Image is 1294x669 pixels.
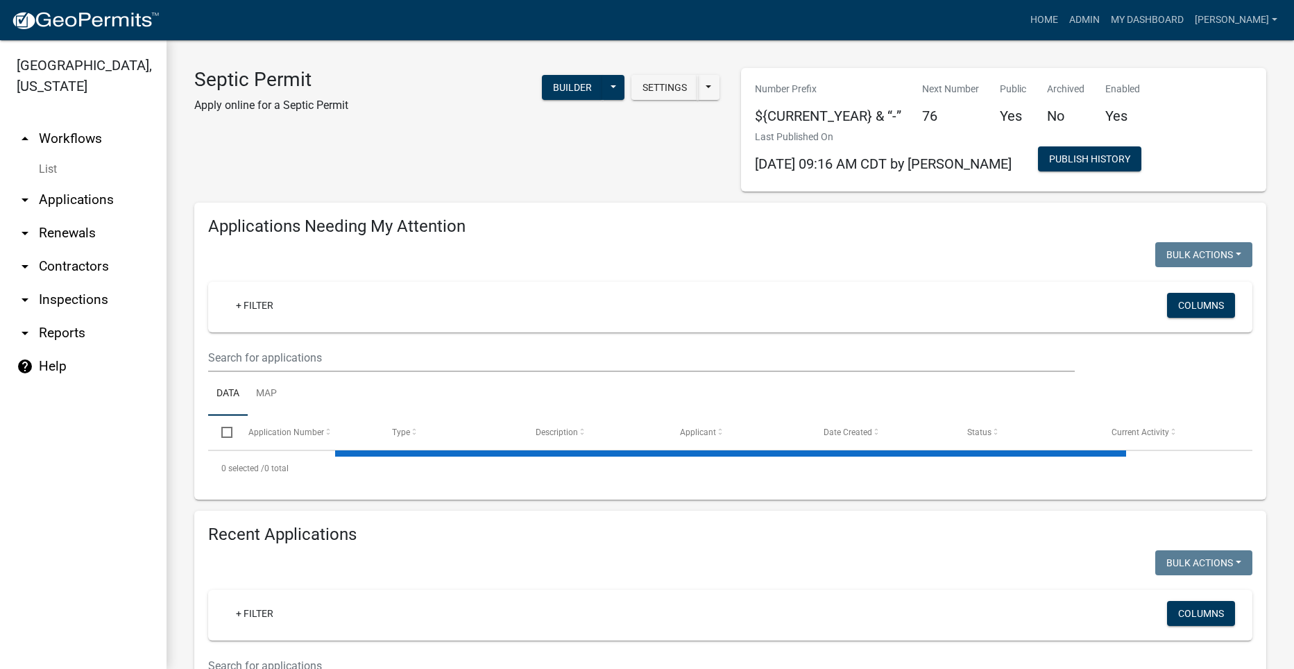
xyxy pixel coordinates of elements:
h5: Yes [1000,108,1026,124]
datatable-header-cell: Select [208,416,235,449]
datatable-header-cell: Date Created [810,416,954,449]
datatable-header-cell: Status [954,416,1098,449]
h5: Yes [1105,108,1140,124]
p: Apply online for a Septic Permit [194,97,348,114]
p: Last Published On [755,130,1012,144]
i: arrow_drop_down [17,192,33,208]
input: Search for applications [208,344,1075,372]
span: Date Created [824,427,872,437]
p: Next Number [922,82,979,96]
i: help [17,358,33,375]
button: Bulk Actions [1155,550,1252,575]
datatable-header-cell: Description [522,416,666,449]
p: Number Prefix [755,82,901,96]
button: Publish History [1038,146,1141,171]
h5: ${CURRENT_YEAR} & “-” [755,108,901,124]
span: [DATE] 09:16 AM CDT by [PERSON_NAME] [755,155,1012,172]
datatable-header-cell: Type [379,416,522,449]
i: arrow_drop_down [17,258,33,275]
a: Map [248,372,285,416]
h4: Recent Applications [208,525,1252,545]
button: Columns [1167,601,1235,626]
i: arrow_drop_up [17,130,33,147]
button: Settings [631,75,698,100]
span: Applicant [680,427,716,437]
span: Type [392,427,410,437]
p: Enabled [1105,82,1140,96]
datatable-header-cell: Current Activity [1098,416,1242,449]
span: Current Activity [1112,427,1169,437]
p: Public [1000,82,1026,96]
span: 0 selected / [221,464,264,473]
h4: Applications Needing My Attention [208,217,1252,237]
h5: No [1047,108,1084,124]
h3: Septic Permit [194,68,348,92]
i: arrow_drop_down [17,325,33,341]
h5: 76 [922,108,979,124]
a: Admin [1064,7,1105,33]
a: + Filter [225,601,284,626]
button: Bulk Actions [1155,242,1252,267]
a: + Filter [225,293,284,318]
a: My Dashboard [1105,7,1189,33]
button: Builder [542,75,603,100]
span: Application Number [248,427,324,437]
datatable-header-cell: Applicant [667,416,810,449]
a: [PERSON_NAME] [1189,7,1283,33]
span: Status [967,427,991,437]
wm-modal-confirm: Workflow Publish History [1038,155,1141,166]
a: Home [1025,7,1064,33]
button: Columns [1167,293,1235,318]
i: arrow_drop_down [17,225,33,242]
a: Data [208,372,248,416]
span: Description [536,427,578,437]
p: Archived [1047,82,1084,96]
i: arrow_drop_down [17,291,33,308]
datatable-header-cell: Application Number [235,416,378,449]
div: 0 total [208,451,1252,486]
